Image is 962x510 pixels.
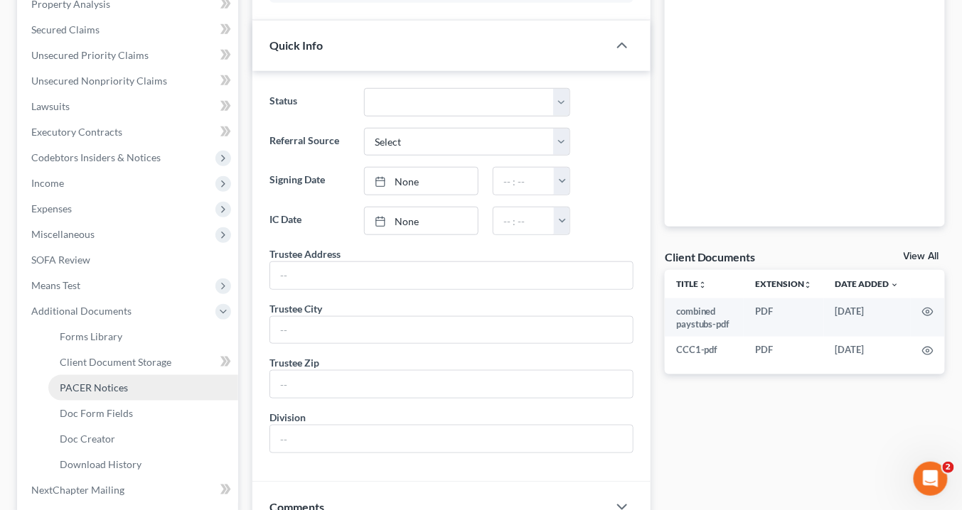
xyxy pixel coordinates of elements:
a: SOFA Review [20,247,238,273]
label: IC Date [262,207,357,235]
a: Unsecured Priority Claims [20,43,238,68]
span: Income [31,177,64,189]
span: Doc Creator [60,433,115,445]
a: Lawsuits [20,94,238,119]
span: Unsecured Priority Claims [31,49,149,61]
a: Secured Claims [20,17,238,43]
a: Doc Form Fields [48,401,238,426]
iframe: Intercom live chat [914,462,948,496]
i: expand_more [891,281,899,289]
span: Executory Contracts [31,126,122,138]
span: Secured Claims [31,23,100,36]
span: Client Document Storage [60,356,171,368]
div: Trustee Zip [269,355,319,370]
input: -- [270,425,633,452]
a: None [365,168,478,195]
span: Unsecured Nonpriority Claims [31,75,167,87]
i: unfold_more [698,281,707,289]
td: CCC1-pdf [665,337,744,362]
td: combined paystubs-pdf [665,298,744,337]
input: -- [270,262,633,289]
td: PDF [744,298,824,337]
label: Signing Date [262,167,357,195]
td: PDF [744,337,824,362]
span: NextChapter Mailing [31,484,124,496]
a: View All [904,251,939,261]
a: None [365,207,478,234]
span: Miscellaneous [31,228,95,240]
a: Extensionunfold_more [755,278,813,289]
a: Date Added expand_more [835,278,899,289]
span: Expenses [31,202,72,215]
a: Client Document Storage [48,349,238,375]
a: Executory Contracts [20,119,238,145]
a: Titleunfold_more [676,278,707,289]
a: Doc Creator [48,426,238,452]
label: Referral Source [262,128,357,156]
div: Trustee City [269,301,322,316]
span: 2 [943,462,954,473]
a: PACER Notices [48,375,238,401]
a: Unsecured Nonpriority Claims [20,68,238,94]
input: -- [270,371,633,398]
a: Forms Library [48,324,238,349]
td: [DATE] [824,298,911,337]
span: Lawsuits [31,100,70,112]
span: Forms Library [60,330,122,342]
div: Trustee Address [269,246,341,261]
div: Client Documents [665,249,756,264]
span: SOFA Review [31,254,90,266]
span: Codebtors Insiders & Notices [31,151,161,163]
div: Division [269,410,306,425]
a: NextChapter Mailing [20,477,238,503]
label: Status [262,88,357,116]
input: -- [270,317,633,344]
td: [DATE] [824,337,911,362]
input: -- : -- [493,207,555,234]
input: -- : -- [493,168,555,195]
span: PACER Notices [60,381,128,394]
span: Download History [60,458,141,470]
a: Download History [48,452,238,477]
span: Quick Info [269,38,323,52]
span: Additional Documents [31,305,132,317]
span: Means Test [31,279,80,291]
span: Doc Form Fields [60,407,133,419]
i: unfold_more [804,281,813,289]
